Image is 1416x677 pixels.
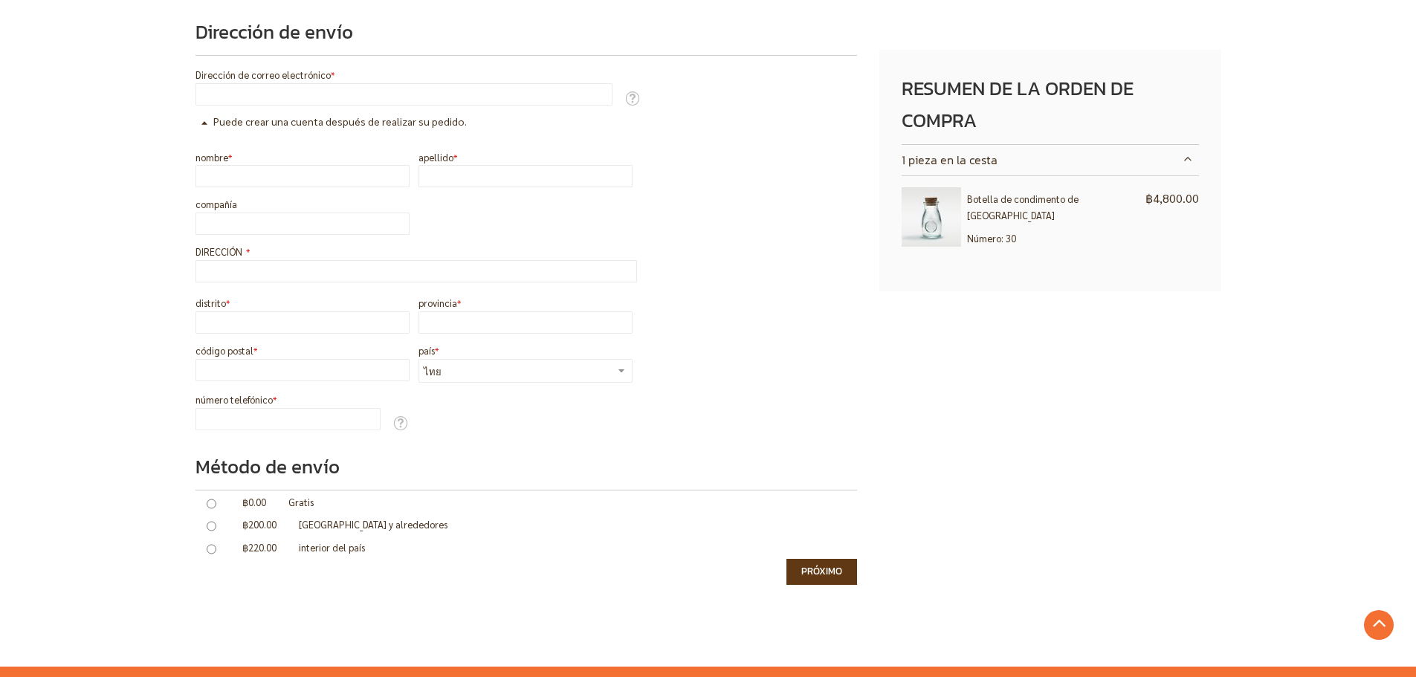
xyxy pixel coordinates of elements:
[195,198,237,210] font: compañía
[242,541,277,554] font: ฿220.00
[418,297,457,309] font: provincia
[288,496,314,508] font: Gratis
[195,17,353,46] font: Dirección de envío
[902,151,905,169] font: 1
[786,559,857,585] button: Próximo
[195,151,228,163] font: nombre
[195,297,226,309] font: distrito
[967,192,1079,221] font: Botella de condimento de [GEOGRAPHIC_DATA]
[299,518,447,531] font: [GEOGRAPHIC_DATA] y alrededores
[902,74,1134,135] font: Resumen de la orden de compra
[213,114,467,128] font: Puede crear una cuenta después de realizar su pedido.
[902,187,961,247] img: Botella de condimento de Granada
[1364,610,1394,640] a: Ir arriba
[195,245,242,258] font: DIRECCIÓN
[195,393,273,406] font: número telefónico
[195,452,340,481] font: Método de envío
[418,151,453,163] font: apellido
[242,496,266,508] font: ฿0.00
[195,344,253,357] font: código postal
[195,68,331,81] font: Dirección de correo electrónico
[418,344,435,357] font: país
[908,151,998,169] font: pieza en la cesta
[967,232,1001,244] font: Número
[299,541,365,554] font: interior del país
[1006,232,1016,244] font: 30
[242,518,277,531] font: ฿200.00
[801,564,842,578] font: Próximo
[1145,190,1199,206] font: ฿4,800.00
